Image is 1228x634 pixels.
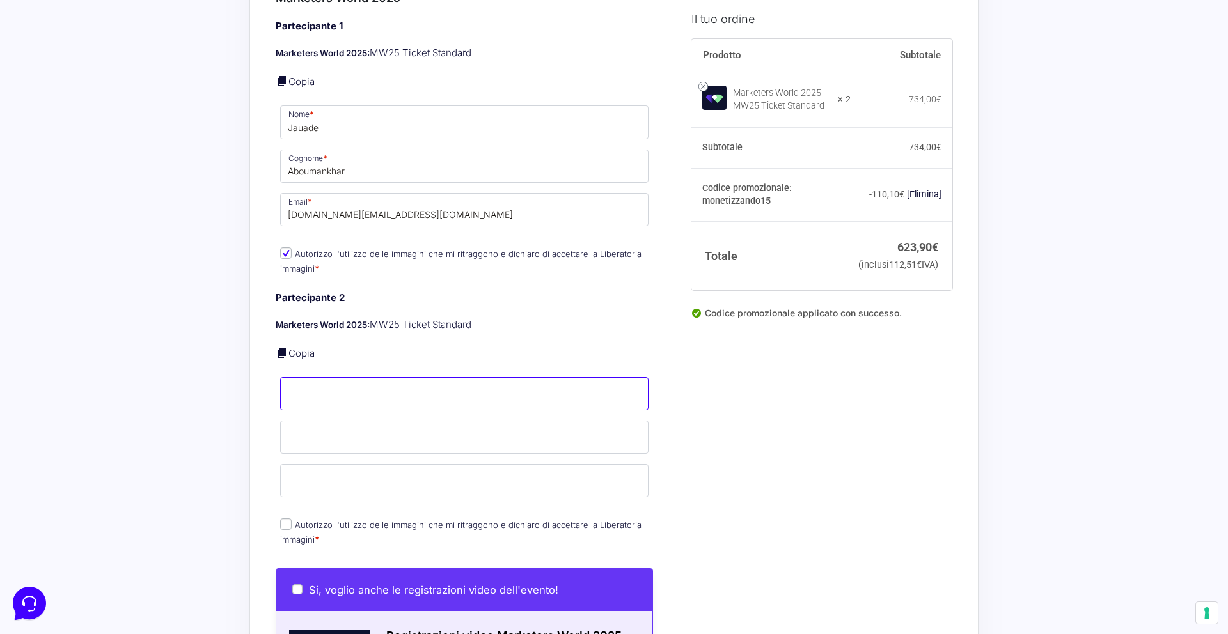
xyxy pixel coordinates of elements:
[936,93,941,104] span: €
[909,142,941,152] bdi: 734,00
[276,291,653,305] h4: Partecipante 2
[936,142,941,152] span: €
[851,168,952,222] td: -
[136,158,235,169] a: Apri Centro Assistenza
[691,168,851,222] th: Codice promozionale: monetizzando15
[691,10,952,27] h3: Il tuo ordine
[733,86,830,112] div: Marketers World 2025 - MW25 Ticket Standard
[309,584,558,596] span: Si, voglio anche le registrazioni video dell'evento!
[907,189,941,199] a: Rimuovi il codice promozionale monetizzando15
[61,72,87,97] img: dark
[29,186,209,199] input: Cerca un articolo...
[909,93,941,104] bdi: 734,00
[702,85,727,109] img: Marketers World 2025 - MW25 Ticket Standard
[276,318,653,332] p: MW25 Ticket Standard
[691,305,952,330] div: Codice promozionale applicato con successo.
[197,428,216,440] p: Aiuto
[280,520,642,545] label: Autorizzo l'utilizzo delle immagini che mi ritraggono e dichiaro di accettare la Liberatoria imma...
[280,249,642,274] label: Autorizzo l'utilizzo delle immagini che mi ritraggono e dichiaro di accettare la Liberatoria imma...
[851,38,952,72] th: Subtotale
[691,127,851,168] th: Subtotale
[38,428,60,440] p: Home
[691,221,851,290] th: Totale
[20,107,235,133] button: Inizia una conversazione
[838,93,851,105] strong: × 2
[288,347,315,359] a: Copia
[20,51,109,61] span: Le tue conversazioni
[111,428,145,440] p: Messaggi
[20,72,46,97] img: dark
[276,48,370,58] strong: Marketers World 2025:
[872,189,904,199] span: 110,10
[288,75,315,88] a: Copia
[276,75,288,88] a: Copia i dettagli dell'acquirente
[899,189,904,199] span: €
[889,259,922,270] span: 112,51
[280,518,292,530] input: Autorizzo l'utilizzo delle immagini che mi ritraggono e dichiaro di accettare la Liberatoria imma...
[858,259,938,270] small: (inclusi IVA)
[83,115,189,125] span: Inizia una conversazione
[41,72,67,97] img: dark
[167,410,246,440] button: Aiuto
[1196,602,1218,624] button: Le tue preferenze relative al consenso per le tecnologie di tracciamento
[10,584,49,622] iframe: Customerly Messenger Launcher
[276,46,653,61] p: MW25 Ticket Standard
[280,247,292,259] input: Autorizzo l'utilizzo delle immagini che mi ritraggono e dichiaro di accettare la Liberatoria imma...
[10,410,89,440] button: Home
[932,240,938,254] span: €
[917,259,922,270] span: €
[10,10,215,31] h2: Ciao da Marketers 👋
[276,320,370,330] strong: Marketers World 2025:
[292,584,303,594] input: Si, voglio anche le registrazioni video dell'evento!
[20,158,100,169] span: Trova una risposta
[276,346,288,359] a: Copia i dettagli dell'acquirente
[897,240,938,254] bdi: 623,90
[276,19,653,34] h4: Partecipante 1
[89,410,168,440] button: Messaggi
[691,38,851,72] th: Prodotto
